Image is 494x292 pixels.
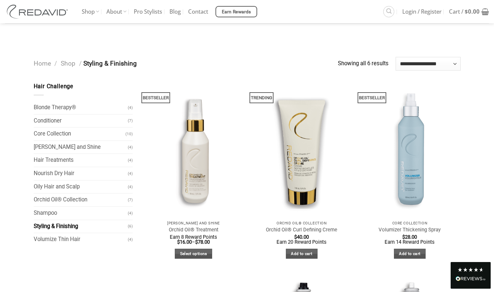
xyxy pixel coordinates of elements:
a: Nourish Dry Hair [34,167,128,180]
a: Add to cart: “Orchid Oil® Curl Defining Creme” [286,249,318,259]
div: Read All Reviews [451,262,491,289]
span: (4) [128,207,133,219]
select: Shop order [396,57,461,70]
span: (4) [128,102,133,114]
div: Read All Reviews [456,275,486,284]
p: Showing all 6 results [338,59,389,68]
nav: Styling & Finishing [34,59,338,69]
span: $ [294,234,297,240]
a: Orchid Oil® Treatment [169,227,218,233]
img: REDAVID Volumizer Thickening Spray - 1 1 [359,82,461,217]
a: Home [34,60,51,67]
a: Orchid Oil® Curl Defining Creme [251,82,353,217]
a: Earn Rewards [215,6,257,17]
bdi: 40.00 [294,234,309,240]
a: Select options for “Orchid Oil® Treatment” [175,249,212,259]
span: (7) [128,194,133,206]
a: Conditioner [34,115,128,128]
span: (10) [125,128,133,140]
a: Volumize Thin Hair [34,233,128,246]
a: Shampoo [34,207,128,220]
a: Search [383,6,394,17]
a: Volumizer Thickening Spray [379,227,441,233]
span: $ [195,239,198,245]
span: Cart / [449,3,480,20]
span: Earn 14 Reward Points [385,239,435,245]
bdi: 0.00 [465,8,480,15]
span: $ [177,239,180,245]
span: Login / Register [402,3,442,20]
span: Earn Rewards [222,8,251,16]
p: Core Collection [362,221,457,225]
bdi: 28.00 [402,234,417,240]
span: – [146,235,241,245]
img: REDAVID Salon Products | United States [5,5,72,19]
a: Oily Hair and Scalp [34,180,128,193]
a: Orchid Oil® Collection [34,193,128,206]
a: Hair Treatments [34,154,128,167]
img: REVIEWS.io [456,276,486,281]
bdi: 78.00 [195,239,210,245]
span: (4) [128,181,133,193]
img: REDAVID Orchid Oil Treatment 90ml [143,82,244,217]
span: $ [402,234,405,240]
span: / [54,60,57,67]
span: (4) [128,168,133,179]
a: Orchid Oil® Treatment [143,82,244,217]
span: (4) [128,142,133,153]
span: Earn 20 Reward Points [277,239,327,245]
span: (4) [128,154,133,166]
span: $ [465,8,468,15]
a: [PERSON_NAME] and Shine [34,141,128,154]
a: Blonde Therapy® [34,101,128,114]
span: (6) [128,220,133,232]
a: Core Collection [34,128,126,141]
a: Orchid Oil® Curl Defining Creme [266,227,337,233]
p: Orchid Oil® Collection [254,221,349,225]
a: Volumizer Thickening Spray [359,82,461,217]
span: (7) [128,115,133,127]
span: / [79,60,82,67]
img: REDAVID Orchid Oil Curl Defining Creme [251,82,353,217]
span: Earn 8 Reward Points [170,234,217,240]
div: 4.8 Stars [457,267,484,272]
a: Styling & Finishing [34,220,128,233]
p: [PERSON_NAME] and Shine [146,221,241,225]
bdi: 16.00 [177,239,192,245]
a: Add to cart: “Volumizer Thickening Spray” [394,249,426,259]
span: Hair Challenge [34,83,74,90]
a: Shop [61,60,75,67]
span: (4) [128,234,133,245]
